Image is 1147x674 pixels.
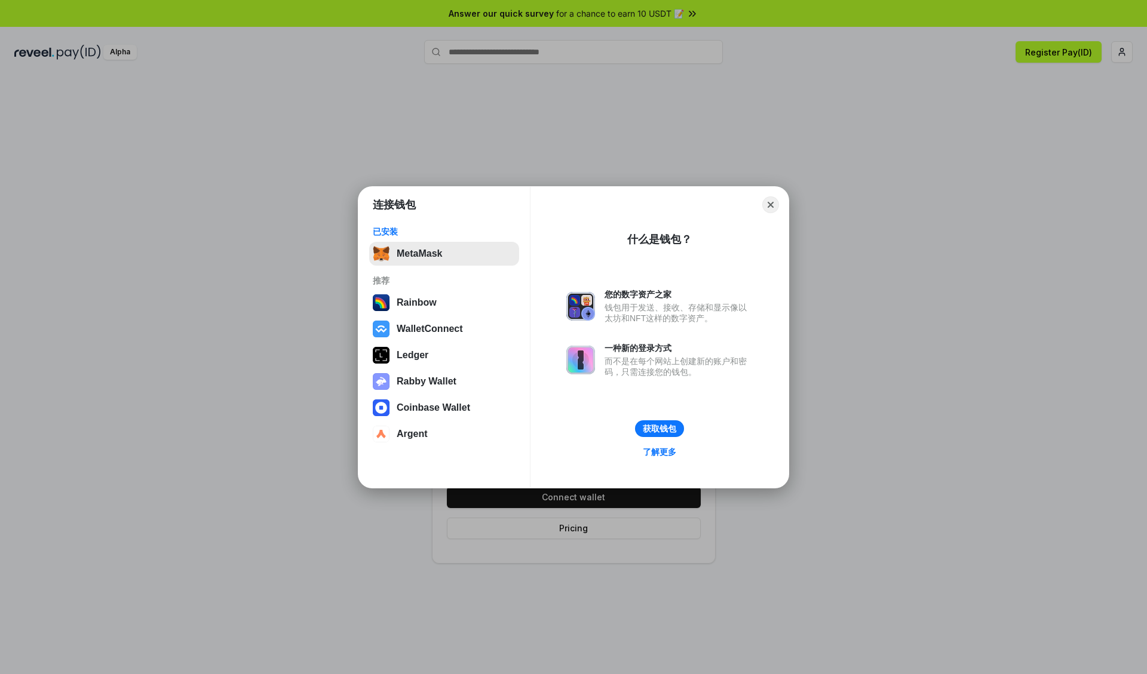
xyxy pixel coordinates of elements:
[566,292,595,321] img: svg+xml,%3Csvg%20xmlns%3D%22http%3A%2F%2Fwww.w3.org%2F2000%2Fsvg%22%20fill%3D%22none%22%20viewBox...
[369,317,519,341] button: WalletConnect
[397,350,428,361] div: Ledger
[397,248,442,259] div: MetaMask
[605,343,753,353] div: 一种新的登录方式
[373,347,390,364] img: svg+xml,%3Csvg%20xmlns%3D%22http%3A%2F%2Fwww.w3.org%2F2000%2Fsvg%22%20width%3D%2228%22%20height%3...
[373,321,390,337] img: svg+xml,%3Csvg%20width%3D%2228%22%20height%3D%2228%22%20viewBox%3D%220%200%2028%2028%22%20fill%3D...
[605,356,753,377] div: 而不是在每个网站上创建新的账户和密码，只需连接您的钱包。
[373,294,390,311] img: svg+xml,%3Csvg%20width%3D%22120%22%20height%3D%22120%22%20viewBox%3D%220%200%20120%20120%22%20fil...
[605,302,753,324] div: 钱包用于发送、接收、存储和显示像以太坊和NFT这样的数字资产。
[373,275,516,286] div: 推荐
[373,373,390,390] img: svg+xml,%3Csvg%20xmlns%3D%22http%3A%2F%2Fwww.w3.org%2F2000%2Fsvg%22%20fill%3D%22none%22%20viewBox...
[373,245,390,262] img: svg+xml,%3Csvg%20fill%3D%22none%22%20height%3D%2233%22%20viewBox%3D%220%200%2035%2033%22%20width%...
[397,429,428,439] div: Argent
[762,196,779,213] button: Close
[373,198,416,212] h1: 连接钱包
[369,370,519,393] button: Rabby Wallet
[636,444,683,460] a: 了解更多
[369,396,519,420] button: Coinbase Wallet
[369,343,519,367] button: Ledger
[397,402,470,413] div: Coinbase Wallet
[643,423,676,434] div: 获取钱包
[635,420,684,437] button: 获取钱包
[373,399,390,416] img: svg+xml,%3Csvg%20width%3D%2228%22%20height%3D%2228%22%20viewBox%3D%220%200%2028%2028%22%20fill%3D...
[397,324,463,334] div: WalletConnect
[369,291,519,315] button: Rainbow
[627,232,692,247] div: 什么是钱包？
[643,447,676,457] div: 了解更多
[605,289,753,300] div: 您的数字资产之家
[369,242,519,266] button: MetaMask
[373,426,390,442] img: svg+xml,%3Csvg%20width%3D%2228%22%20height%3D%2228%22%20viewBox%3D%220%200%2028%2028%22%20fill%3D...
[397,297,437,308] div: Rainbow
[373,226,516,237] div: 已安装
[397,376,456,387] div: Rabby Wallet
[566,346,595,374] img: svg+xml,%3Csvg%20xmlns%3D%22http%3A%2F%2Fwww.w3.org%2F2000%2Fsvg%22%20fill%3D%22none%22%20viewBox...
[369,422,519,446] button: Argent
